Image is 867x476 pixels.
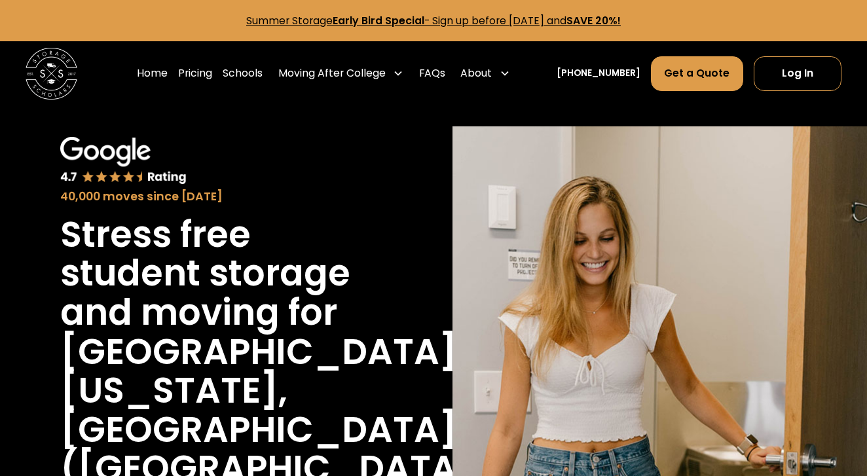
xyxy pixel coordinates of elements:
[651,56,743,91] a: Get a Quote
[60,188,371,206] div: 40,000 moves since [DATE]
[60,137,187,185] img: Google 4.7 star rating
[178,56,212,92] a: Pricing
[223,56,263,92] a: Schools
[460,65,492,81] div: About
[26,48,77,100] img: Storage Scholars main logo
[137,56,168,92] a: Home
[278,65,386,81] div: Moving After College
[60,215,371,333] h1: Stress free student storage and moving for
[26,48,77,100] a: home
[455,56,515,92] div: About
[419,56,445,92] a: FAQs
[566,13,621,28] strong: SAVE 20%!
[273,56,409,92] div: Moving After College
[557,67,640,81] a: [PHONE_NUMBER]
[754,56,841,91] a: Log In
[246,13,621,28] a: Summer StorageEarly Bird Special- Sign up before [DATE] andSAVE 20%!
[333,13,424,28] strong: Early Bird Special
